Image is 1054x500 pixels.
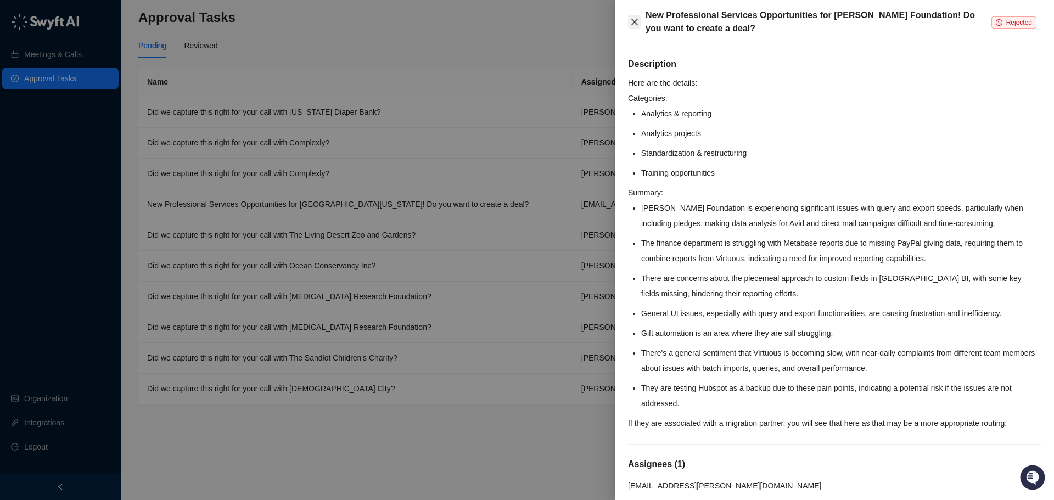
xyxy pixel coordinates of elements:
span: close [630,18,639,26]
h2: How can we help? [11,61,200,79]
div: We're available if you need us! [37,110,139,119]
h5: Assignees ( 1 ) [628,458,1041,471]
p: Here are the details: Categories: [628,75,1041,106]
img: 5124521997842_fc6d7dfcefe973c2e489_88.png [11,99,31,119]
span: Rejected [1006,19,1032,26]
li: There are concerns about the piecemeal approach to custom fields in [GEOGRAPHIC_DATA] BI, with so... [641,271,1041,301]
span: [EMAIL_ADDRESS][PERSON_NAME][DOMAIN_NAME] [628,481,821,490]
li: The finance department is struggling with Metabase reports due to missing PayPal giving data, req... [641,235,1041,266]
li: They are testing Hubspot as a backup due to these pain points, indicating a potential risk if the... [641,380,1041,411]
li: Analytics projects [641,126,1041,141]
button: Start new chat [187,103,200,116]
div: New Professional Services Opportunities for [PERSON_NAME] Foundation! Do you want to create a deal? [646,9,991,35]
img: Swyft AI [11,11,33,33]
li: Gift automation is an area where they are still struggling. [641,325,1041,341]
li: General UI issues, especially with query and export functionalities, are causing frustration and ... [641,306,1041,321]
iframe: Open customer support [1019,464,1049,493]
p: If they are associated with a migration partner, you will see that here as that may be a more app... [628,415,1041,431]
a: Powered byPylon [77,180,133,189]
li: There's a general sentiment that Virtuous is becoming slow, with near-daily complaints from diffe... [641,345,1041,376]
li: Analytics & reporting [641,106,1041,121]
span: Docs [22,154,41,165]
span: stop [996,19,1002,26]
a: 📶Status [45,149,89,169]
li: [PERSON_NAME] Foundation is experiencing significant issues with query and export speeds, particu... [641,200,1041,231]
span: Status [60,154,85,165]
p: Welcome 👋 [11,44,200,61]
h5: Description [628,58,1041,71]
span: Pylon [109,181,133,189]
div: 📚 [11,155,20,164]
a: 📚Docs [7,149,45,169]
li: Training opportunities [641,165,1041,181]
p: Summary: [628,185,1041,200]
div: 📶 [49,155,58,164]
div: Start new chat [37,99,180,110]
button: Close [628,15,641,29]
li: Standardization & restructuring [641,145,1041,161]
